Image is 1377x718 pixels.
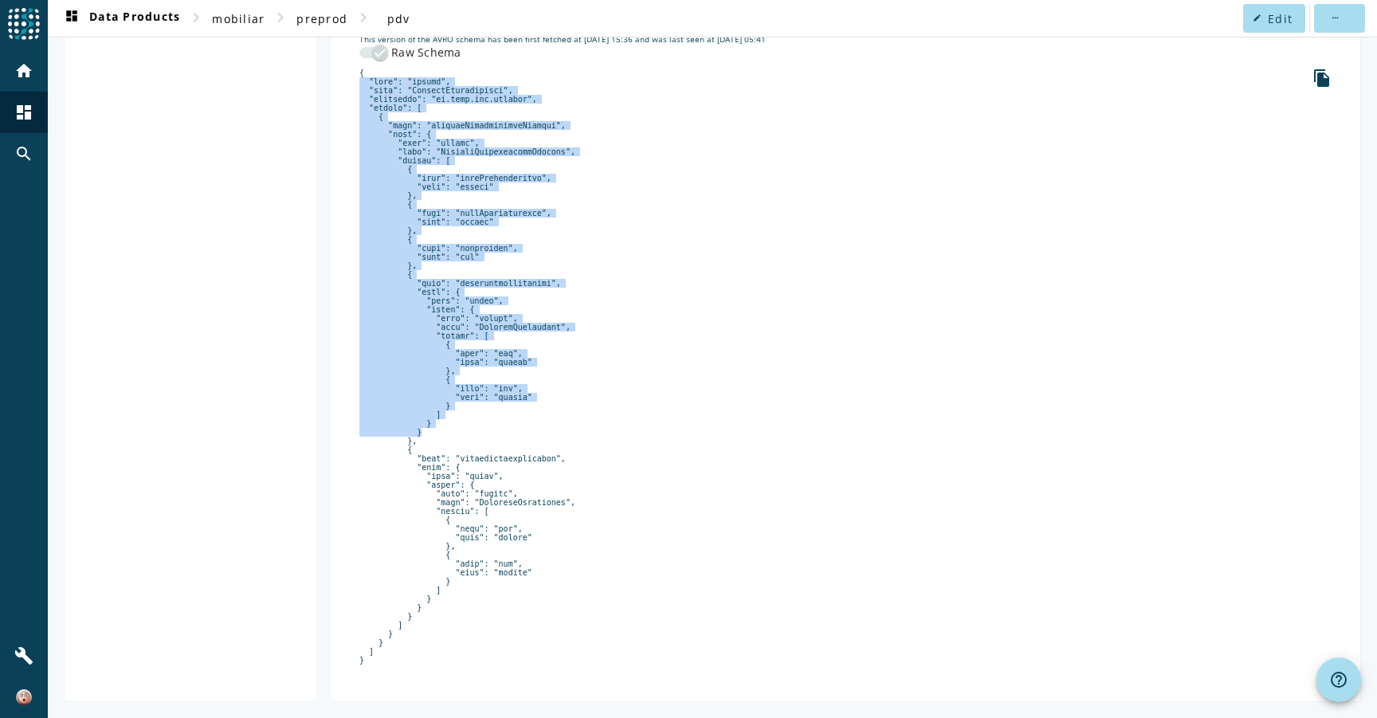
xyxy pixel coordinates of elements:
[388,45,461,61] label: Raw Schema
[271,8,290,27] mat-icon: chevron_right
[359,33,1332,45] div: This version of the AVRO schema has been first fetched at [DATE] 15:36 and was last seen at [DATE...
[359,69,1332,665] pre: { "lore": "ipsumd", "sita": "ConsectEturadipisci", "elitseddo": "ei.temp.inc.utlabor", "etdolo": ...
[1243,4,1305,33] button: Edit
[290,4,354,33] button: preprod
[1268,11,1293,26] span: Edit
[62,9,180,28] span: Data Products
[56,4,186,33] button: Data Products
[1330,14,1339,22] mat-icon: more_horiz
[186,8,206,27] mat-icon: chevron_right
[16,689,32,705] img: d618eb73176277d883d995ae9306ac62
[387,11,410,26] span: pdv
[14,646,33,665] mat-icon: build
[206,4,271,33] button: mobiliar
[8,8,40,40] img: spoud-logo.svg
[354,8,373,27] mat-icon: chevron_right
[1253,14,1261,22] mat-icon: edit
[212,11,265,26] span: mobiliar
[1329,670,1348,689] mat-icon: help_outline
[373,4,424,33] button: pdv
[14,61,33,80] mat-icon: home
[1312,69,1332,88] i: file_copy
[14,144,33,163] mat-icon: search
[296,11,347,26] span: preprod
[14,103,33,122] mat-icon: dashboard
[62,9,81,28] mat-icon: dashboard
